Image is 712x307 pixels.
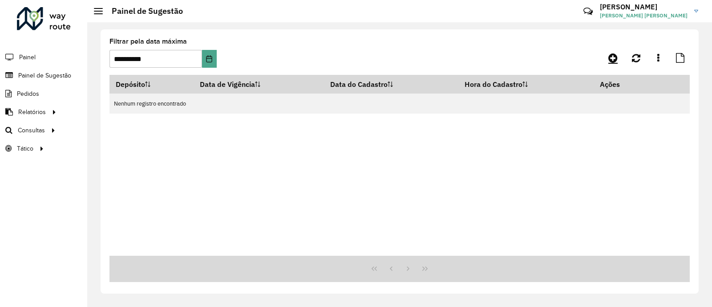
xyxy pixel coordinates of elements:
[578,2,598,21] a: Contato Rápido
[109,75,194,94] th: Depósito
[18,71,71,80] span: Painel de Sugestão
[594,75,647,94] th: Ações
[103,6,183,16] h2: Painel de Sugestão
[324,75,458,94] th: Data do Cadastro
[18,126,45,135] span: Consultas
[109,36,187,47] label: Filtrar pela data máxima
[109,94,690,114] td: Nenhum registro encontrado
[202,50,216,68] button: Choose Date
[600,3,688,11] h3: [PERSON_NAME]
[600,12,688,20] span: [PERSON_NAME] [PERSON_NAME]
[18,107,46,117] span: Relatórios
[458,75,594,94] th: Hora do Cadastro
[19,53,36,62] span: Painel
[17,144,33,153] span: Tático
[17,89,39,98] span: Pedidos
[194,75,324,94] th: Data de Vigência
